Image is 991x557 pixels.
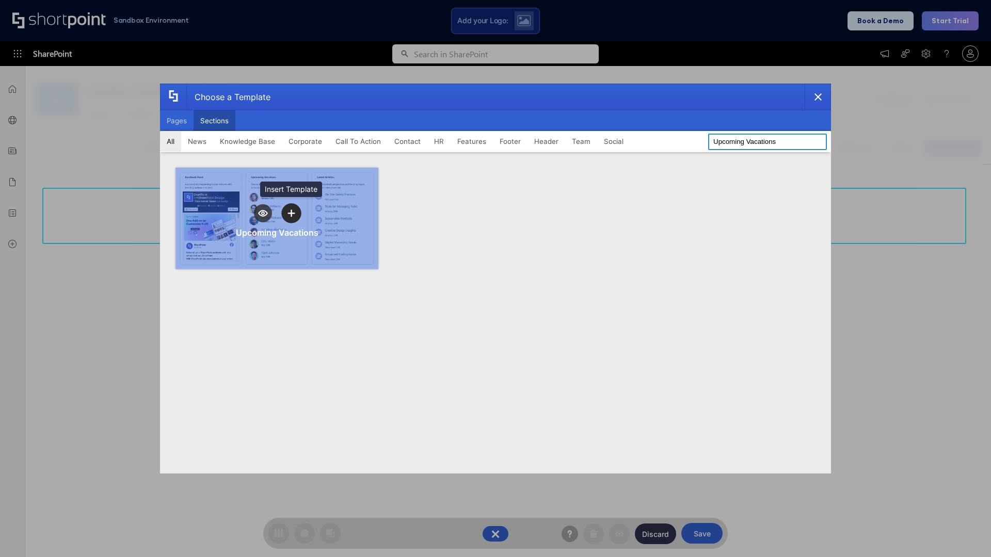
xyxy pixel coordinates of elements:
[939,507,991,557] iframe: Chat Widget
[451,131,493,152] button: Features
[181,131,213,152] button: News
[708,134,827,150] input: Search
[236,227,318,238] div: Upcoming Vacations
[213,131,282,152] button: Knowledge Base
[186,84,270,110] div: Choose a Template
[194,110,235,131] button: Sections
[528,131,565,152] button: Header
[160,131,181,152] button: All
[427,131,451,152] button: HR
[565,131,597,152] button: Team
[493,131,528,152] button: Footer
[160,84,831,473] div: template selector
[160,110,194,131] button: Pages
[597,131,630,152] button: Social
[388,131,427,152] button: Contact
[282,131,329,152] button: Corporate
[329,131,388,152] button: Call To Action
